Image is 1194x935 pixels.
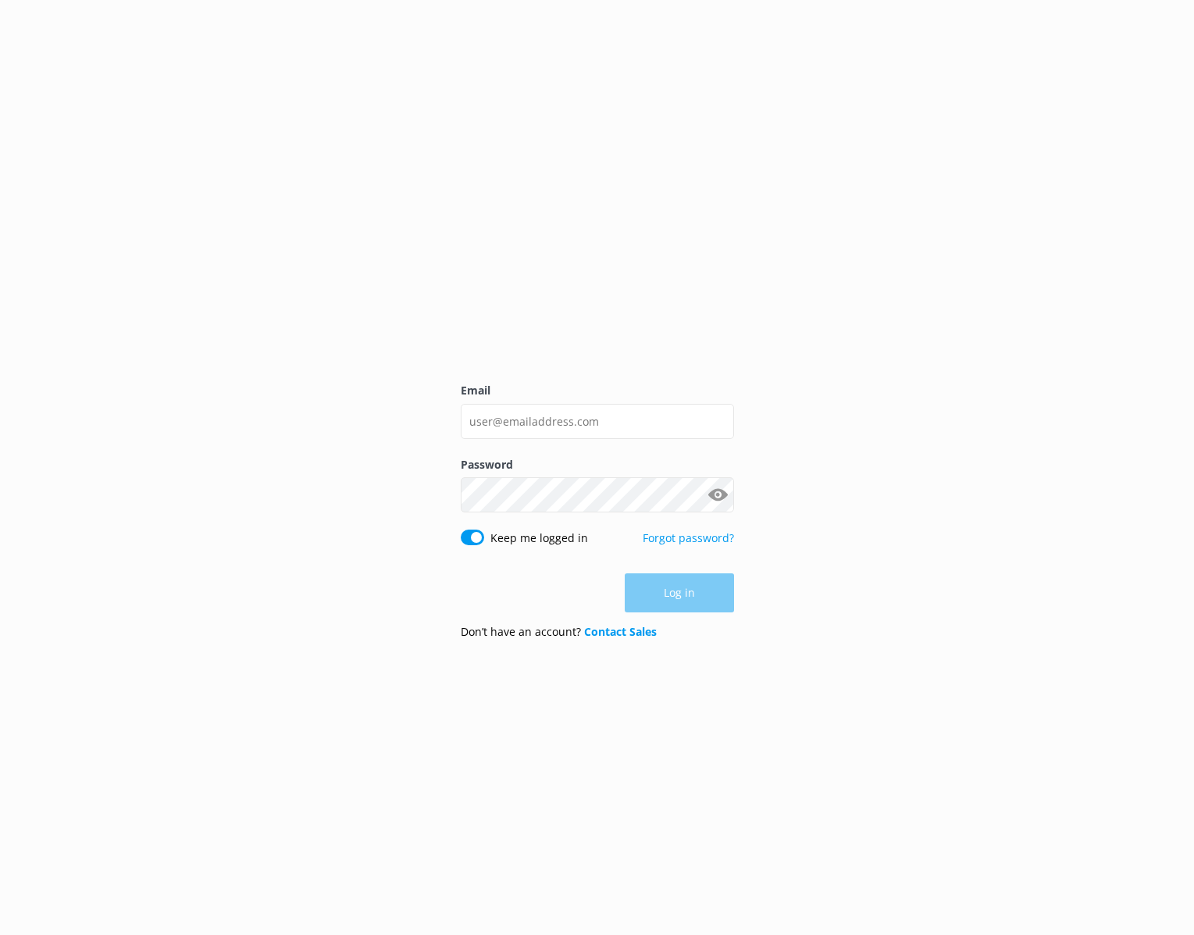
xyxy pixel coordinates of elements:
button: Show password [703,480,734,511]
input: user@emailaddress.com [461,404,734,439]
label: Keep me logged in [490,530,588,547]
label: Email [461,382,734,399]
a: Contact Sales [584,624,657,639]
a: Forgot password? [643,530,734,545]
label: Password [461,456,734,473]
p: Don’t have an account? [461,623,657,641]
